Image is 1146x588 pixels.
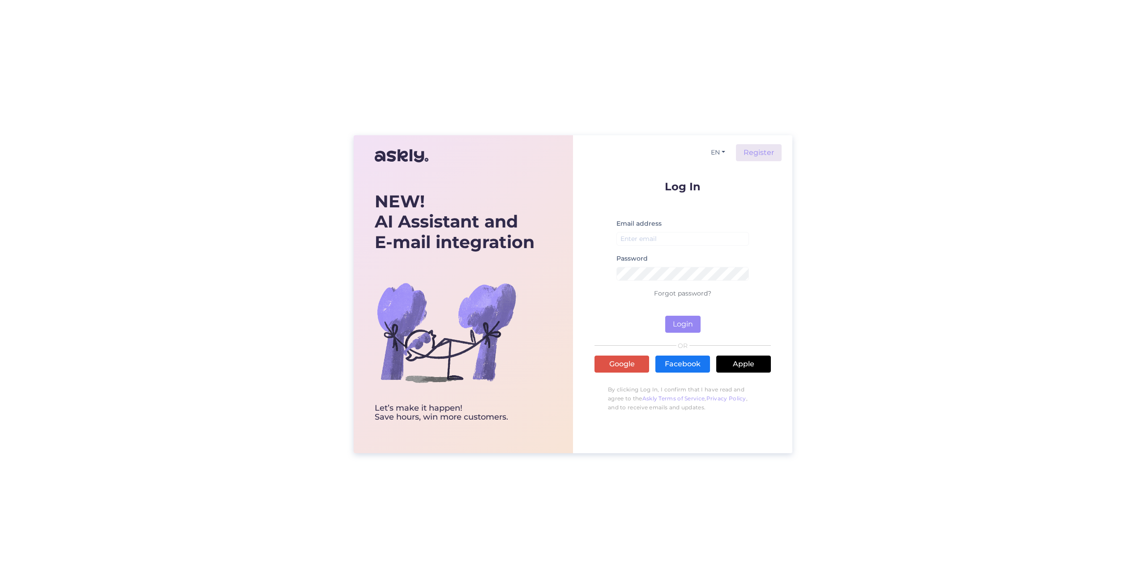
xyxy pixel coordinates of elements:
a: Forgot password? [654,289,711,297]
img: bg-askly [375,261,518,404]
span: OR [676,343,689,349]
a: Facebook [655,356,710,373]
input: Enter email [616,232,749,246]
div: AI Assistant and E-mail integration [375,191,535,253]
div: Let’s make it happen! Save hours, win more customers. [375,404,535,422]
label: Email address [616,219,662,228]
a: Google [594,356,649,373]
a: Privacy Policy [706,395,746,402]
a: Askly Terms of Service [642,395,705,402]
button: Login [665,316,701,333]
p: By clicking Log In, I confirm that I have read and agree to the , , and to receive emails and upd... [594,381,771,416]
img: Askly [375,145,428,167]
b: NEW! [375,191,425,212]
label: Password [616,254,648,263]
p: Log In [594,181,771,192]
button: EN [707,146,729,159]
a: Apple [716,356,771,373]
a: Register [736,144,782,161]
